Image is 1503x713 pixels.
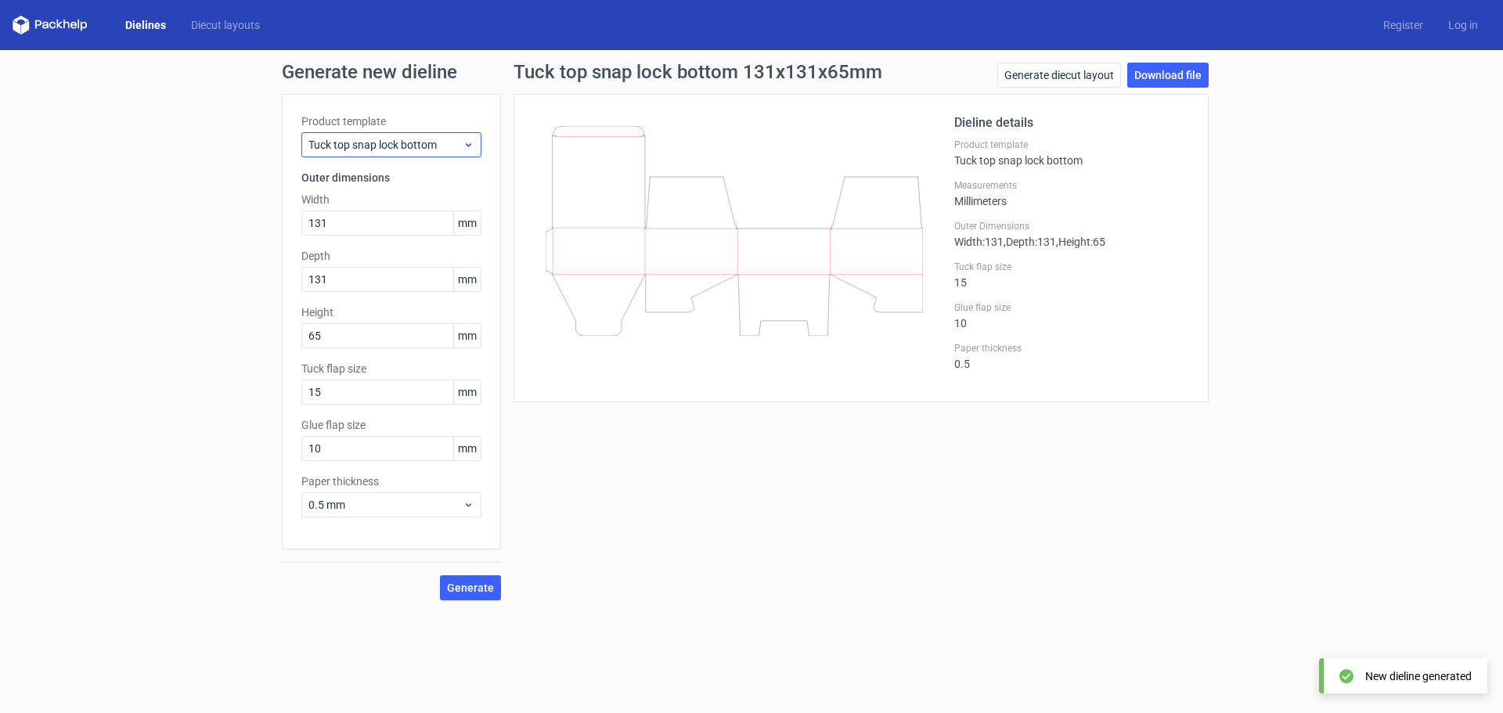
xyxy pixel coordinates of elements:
[308,137,463,153] span: Tuck top snap lock bottom
[954,261,1189,273] label: Tuck flap size
[954,139,1189,151] label: Product template
[954,113,1189,132] h2: Dieline details
[453,324,481,347] span: mm
[301,361,481,376] label: Tuck flap size
[113,17,178,33] a: Dielines
[954,179,1189,192] label: Measurements
[453,380,481,404] span: mm
[954,261,1189,289] div: 15
[1004,236,1056,248] span: , Depth : 131
[301,192,481,207] label: Width
[997,63,1121,88] a: Generate diecut layout
[954,301,1189,314] label: Glue flap size
[1371,17,1436,33] a: Register
[301,248,481,264] label: Depth
[301,474,481,489] label: Paper thickness
[282,63,1221,81] h1: Generate new dieline
[954,139,1189,167] div: Tuck top snap lock bottom
[1056,236,1105,248] span: , Height : 65
[954,342,1189,370] div: 0.5
[301,170,481,185] h3: Outer dimensions
[954,301,1189,329] div: 10
[1127,63,1209,88] a: Download file
[301,304,481,320] label: Height
[308,497,463,513] span: 0.5 mm
[954,236,1004,248] span: Width : 131
[1365,668,1472,684] div: New dieline generated
[301,417,481,433] label: Glue flap size
[453,211,481,235] span: mm
[447,582,494,593] span: Generate
[954,220,1189,232] label: Outer Dimensions
[453,268,481,291] span: mm
[954,342,1189,355] label: Paper thickness
[301,113,481,129] label: Product template
[1436,17,1490,33] a: Log in
[440,575,501,600] button: Generate
[954,179,1189,207] div: Millimeters
[178,17,272,33] a: Diecut layouts
[514,63,882,81] h1: Tuck top snap lock bottom 131x131x65mm
[453,437,481,460] span: mm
